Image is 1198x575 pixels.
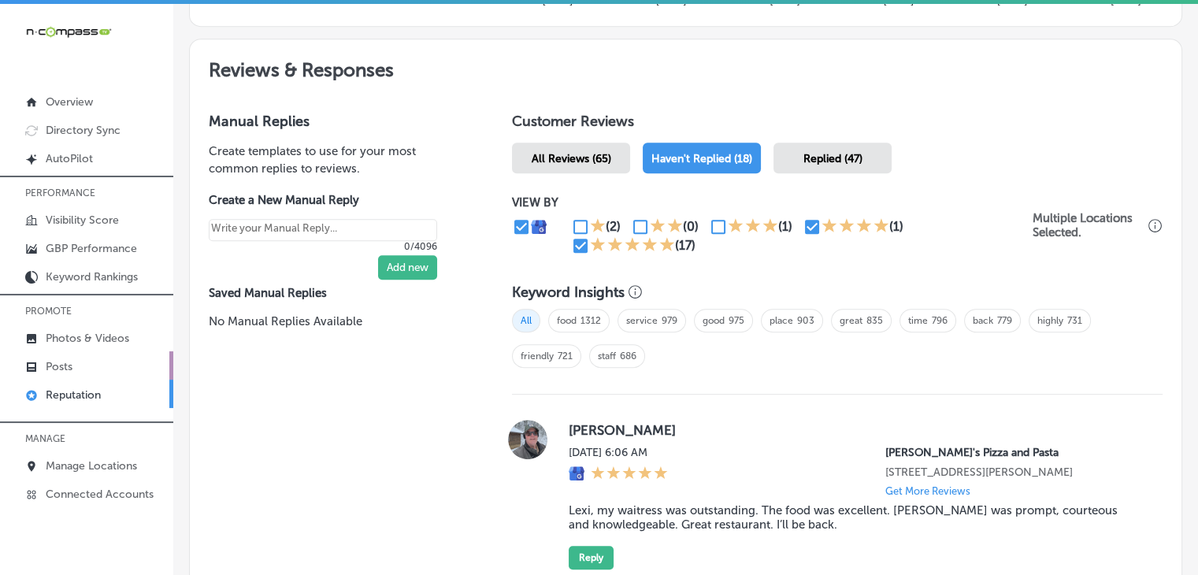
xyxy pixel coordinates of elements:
p: No Manual Replies Available [209,313,462,330]
p: Overview [46,95,93,109]
img: tab_domain_overview_orange.svg [43,91,55,104]
p: Multiple Locations Selected. [1033,211,1144,239]
a: highly [1037,315,1063,326]
a: staff [598,351,616,362]
h3: Manual Replies [209,113,462,130]
div: 3 Stars [728,217,778,236]
div: (2) [606,219,621,234]
div: v 4.0.25 [44,25,77,38]
p: AutoPilot [46,152,93,165]
div: (1) [889,219,903,234]
p: Keyword Rankings [46,270,138,284]
a: 979 [662,315,677,326]
div: Keywords by Traffic [174,93,265,103]
div: 5 Stars [590,236,675,255]
img: logo_orange.svg [25,25,38,38]
p: Manage Locations [46,459,137,473]
a: great [840,315,862,326]
a: place [770,315,793,326]
button: Add new [378,255,437,280]
p: Visibility Score [46,213,119,227]
label: Create a New Manual Reply [209,193,437,207]
div: 5 Stars [591,466,668,483]
img: tab_keywords_by_traffic_grey.svg [157,91,169,104]
p: Get More Reviews [885,485,970,497]
p: GBP Performance [46,242,137,255]
div: 2 Stars [650,217,683,236]
img: 660ab0bf-5cc7-4cb8-ba1c-48b5ae0f18e60NCTV_CLogo_TV_Black_-500x88.png [25,24,112,39]
a: back [973,315,993,326]
p: Reputation [46,388,101,402]
a: 796 [932,315,948,326]
a: 1312 [580,315,601,326]
blockquote: Lexi, my waitress was outstanding. The food was excellent. [PERSON_NAME] was prompt, courteous an... [569,503,1137,532]
h2: Reviews & Responses [190,39,1181,94]
a: 721 [558,351,573,362]
p: 0/4096 [209,241,437,252]
p: Create templates to use for your most common replies to reviews. [209,143,462,177]
a: 731 [1067,315,1082,326]
h3: Keyword Insights [512,284,625,301]
a: 975 [729,315,744,326]
button: Reply [569,546,614,569]
div: Domain Overview [60,93,141,103]
div: 1 Star [590,217,606,236]
a: friendly [521,351,554,362]
p: Directory Sync [46,124,121,137]
p: Ronnally's Pizza and Pasta [885,446,1137,459]
span: All [512,309,540,332]
p: 1560 Woodlane Dr [885,466,1137,479]
a: 903 [797,315,814,326]
div: 4 Stars [822,217,889,236]
textarea: Create your Quick Reply [209,219,437,241]
a: 686 [620,351,636,362]
p: Connected Accounts [46,488,154,501]
label: [DATE] 6:06 AM [569,446,668,459]
div: (0) [683,219,699,234]
img: website_grey.svg [25,41,38,54]
p: VIEW BY [512,195,1033,210]
p: Photos & Videos [46,332,129,345]
a: food [557,315,577,326]
span: Haven't Replied (18) [651,152,752,165]
p: Posts [46,360,72,373]
label: [PERSON_NAME] [569,422,1137,438]
a: time [908,315,928,326]
div: (1) [778,219,792,234]
div: Domain: [DOMAIN_NAME] [41,41,173,54]
a: good [703,315,725,326]
a: service [626,315,658,326]
span: Replied (47) [803,152,862,165]
div: (17) [675,238,695,253]
h1: Customer Reviews [512,113,1163,136]
a: 779 [997,315,1012,326]
label: Saved Manual Replies [209,286,462,300]
span: All Reviews (65) [532,152,611,165]
a: 835 [866,315,883,326]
